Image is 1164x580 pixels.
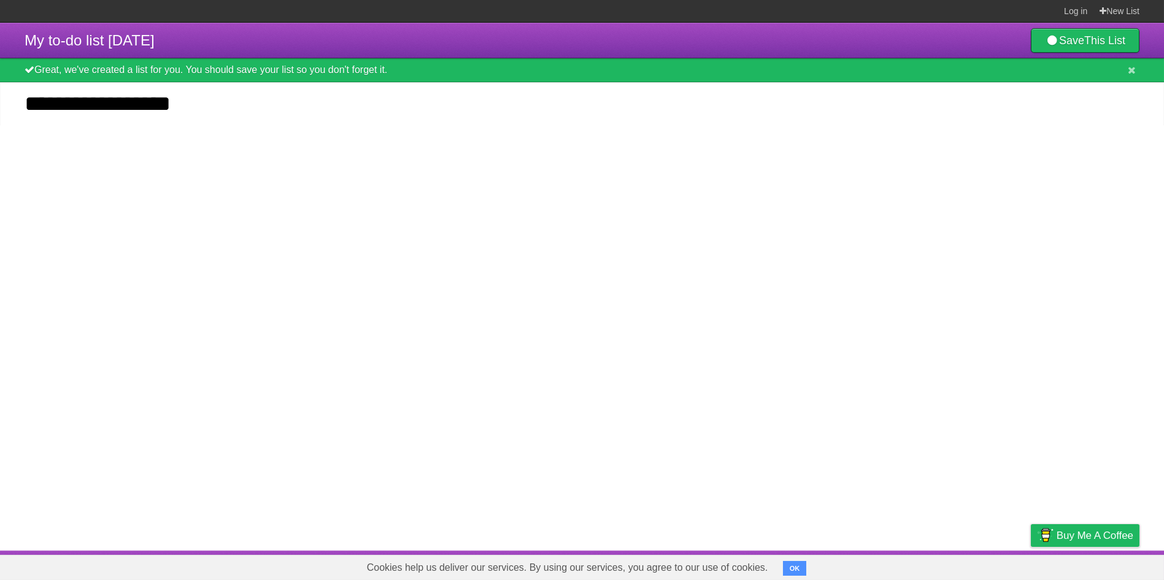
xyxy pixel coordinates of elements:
[868,554,893,577] a: About
[783,561,807,576] button: OK
[1057,525,1133,546] span: Buy me a coffee
[25,32,155,48] span: My to-do list [DATE]
[1062,554,1139,577] a: Suggest a feature
[1031,28,1139,53] a: SaveThis List
[1015,554,1047,577] a: Privacy
[973,554,1000,577] a: Terms
[1084,34,1125,47] b: This List
[908,554,958,577] a: Developers
[355,555,780,580] span: Cookies help us deliver our services. By using our services, you agree to our use of cookies.
[1031,524,1139,547] a: Buy me a coffee
[1037,525,1054,546] img: Buy me a coffee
